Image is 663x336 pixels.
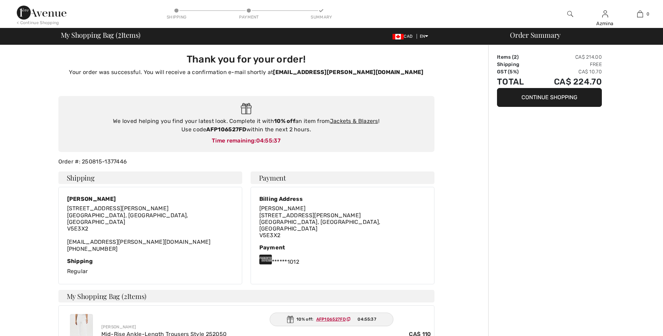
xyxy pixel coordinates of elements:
div: We loved helping you find your latest look. Complete it with an item from ! Use code within the n... [65,117,427,134]
td: CA$ 10.70 [535,68,602,75]
img: Canadian Dollar [392,34,404,39]
div: Summary [311,14,332,20]
img: 1ère Avenue [17,6,66,20]
td: GST (5%) [497,68,535,75]
td: Items ( ) [497,53,535,61]
a: Jackets & Blazers [330,118,378,124]
span: 2 [514,54,517,60]
td: Free [535,61,602,68]
div: Time remaining: [65,137,427,145]
span: [STREET_ADDRESS][PERSON_NAME] [GEOGRAPHIC_DATA], [GEOGRAPHIC_DATA], [GEOGRAPHIC_DATA] V5E3X2 [259,212,381,239]
span: CAD [392,34,415,39]
span: [PERSON_NAME] [259,205,306,212]
div: 10% off: [269,313,394,326]
div: Payment [238,14,259,20]
h4: My Shopping Bag ( Items) [58,290,434,302]
span: 04:55:37 [358,316,376,322]
div: Azmina [588,20,622,27]
a: 0 [623,10,657,18]
img: search the website [567,10,573,18]
span: 0 [647,11,649,17]
span: My Shopping Bag ( Items) [61,31,141,38]
h4: Shipping [58,171,242,184]
button: Continue Shopping [497,88,602,107]
p: Your order was successful. You will receive a confirmation e-mail shortly at [63,68,430,76]
strong: 10% off [274,118,295,124]
h3: Thank you for your order! [63,53,430,65]
img: Gift.svg [287,316,294,323]
span: 2 [118,30,121,39]
a: Sign In [602,10,608,17]
td: Total [497,75,535,88]
ins: AFP106527FD [316,317,346,322]
div: [EMAIL_ADDRESS][PERSON_NAME][DOMAIN_NAME] [PHONE_NUMBER] [67,205,233,252]
img: My Bag [637,10,643,18]
span: 04:55:37 [256,137,281,144]
td: Shipping [497,61,535,68]
img: My Info [602,10,608,18]
div: Order Summary [502,31,659,38]
div: Shipping [166,14,187,20]
div: Order #: 250815-1377446 [54,158,439,166]
strong: AFP106527FD [206,126,246,133]
span: 2 [124,291,127,301]
span: [STREET_ADDRESS][PERSON_NAME] [GEOGRAPHIC_DATA], [GEOGRAPHIC_DATA], [GEOGRAPHIC_DATA] V5E3X2 [67,205,188,232]
img: Gift.svg [241,103,252,115]
h4: Payment [251,171,434,184]
td: CA$ 224.70 [535,75,602,88]
span: EN [420,34,428,39]
div: Payment [259,244,426,251]
strong: [EMAIL_ADDRESS][PERSON_NAME][DOMAIN_NAME] [273,69,423,75]
div: < Continue Shopping [17,20,59,26]
div: [PERSON_NAME] [101,324,431,330]
div: [PERSON_NAME] [67,196,233,202]
div: Billing Address [259,196,426,202]
div: Regular [67,258,233,276]
td: CA$ 214.00 [535,53,602,61]
div: Shipping [67,258,233,264]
